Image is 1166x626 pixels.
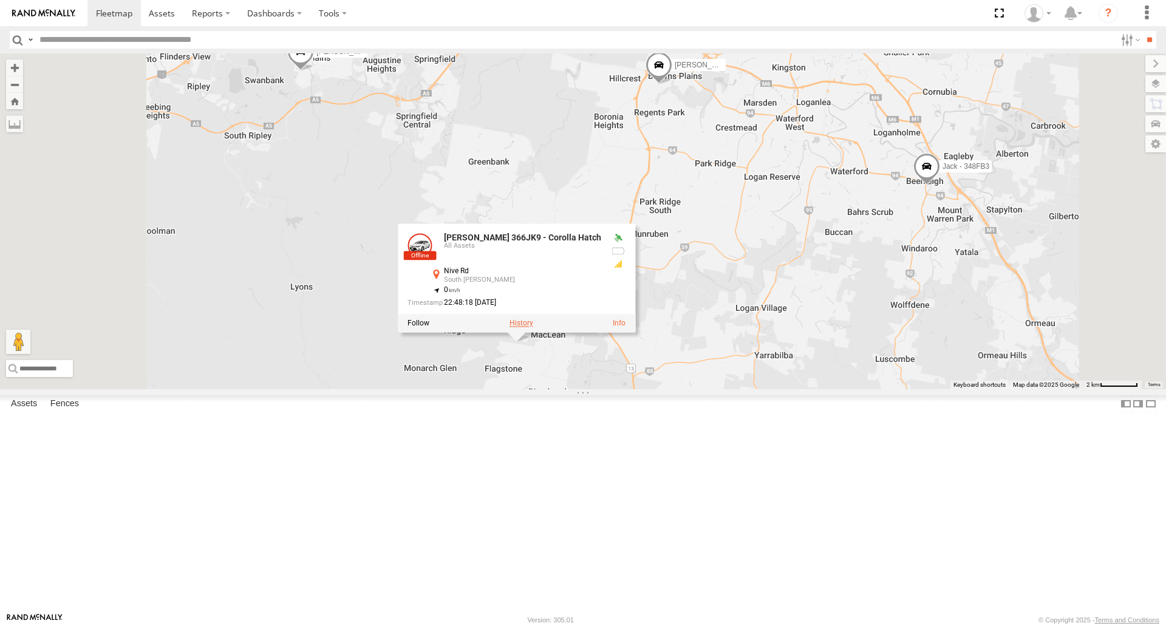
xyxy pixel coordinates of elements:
div: Version: 305.01 [528,616,574,624]
label: Fences [44,396,85,413]
label: Dock Summary Table to the Left [1120,395,1132,413]
label: Hide Summary Table [1145,395,1157,413]
label: Assets [5,396,43,413]
div: GSM Signal = 3 [611,260,626,270]
a: Visit our Website [7,614,63,626]
div: Date/time of location update [407,299,601,307]
a: View Asset Details [407,234,432,258]
div: © Copyright 2025 - [1038,616,1159,624]
label: Dock Summary Table to the Right [1132,395,1144,413]
span: Map data ©2025 Google [1013,381,1079,388]
div: No battery health information received from this device. [611,247,626,256]
i: ? [1099,4,1118,23]
label: Search Query [26,31,35,49]
label: Search Filter Options [1116,31,1142,49]
div: Nive Rd [444,268,601,276]
button: Zoom out [6,76,23,93]
span: 0 [444,286,460,294]
div: All Assets [444,243,601,250]
a: Terms [1148,382,1161,387]
button: Zoom Home [6,93,23,109]
span: 2 km [1086,381,1100,388]
span: [PERSON_NAME] [675,61,735,69]
button: Drag Pegman onto the map to open Street View [6,330,30,354]
label: Measure [6,115,23,132]
button: Keyboard shortcuts [953,381,1006,389]
label: View Asset History [510,319,533,328]
div: South [PERSON_NAME] [444,277,601,284]
div: Marco DiBenedetto [1020,4,1055,22]
a: Terms and Conditions [1095,616,1159,624]
a: [PERSON_NAME] 366JK9 - Corolla Hatch [444,233,601,243]
label: Map Settings [1145,135,1166,152]
img: rand-logo.svg [12,9,75,18]
label: Realtime tracking of Asset [407,319,429,328]
div: Valid GPS Fix [611,234,626,243]
button: Zoom in [6,60,23,76]
span: Jack - 348FB3 [943,162,989,171]
button: Map Scale: 2 km per 59 pixels [1083,381,1142,389]
a: View Asset Details [613,319,626,328]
